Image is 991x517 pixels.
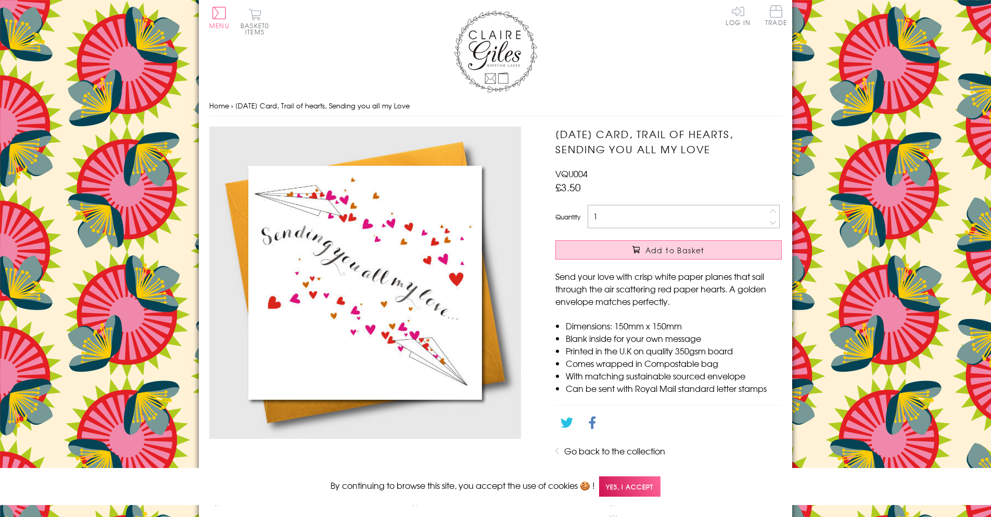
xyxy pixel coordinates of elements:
nav: breadcrumbs [209,95,782,117]
li: With matching sustainable sourced envelope [566,370,782,382]
span: Trade [765,5,787,26]
p: Send your love with crisp white paper planes that sail through the air scattering red paper heart... [555,270,782,307]
label: Quantity [555,212,580,221]
span: Add to Basket [645,245,705,255]
li: Blank inside for your own message [566,332,782,344]
h1: [DATE] Card, Trail of hearts, Sending you all my Love [555,127,782,157]
li: Dimensions: 150mm x 150mm [566,319,782,332]
a: Go back to the collection [564,445,665,457]
li: Can be sent with Royal Mail standard letter stamps [566,382,782,395]
a: Home [209,101,229,110]
span: Menu [209,21,230,30]
span: [DATE] Card, Trail of hearts, Sending you all my Love [235,101,410,110]
img: Claire Giles Greetings Cards [454,10,537,93]
button: Add to Basket [555,240,782,260]
a: Trade [765,5,787,28]
span: Yes, I accept [599,476,660,497]
li: Comes wrapped in Compostable bag [566,357,782,370]
span: 0 items [245,21,269,36]
a: Log In [726,5,751,26]
button: Basket0 items [240,8,269,35]
span: › [231,101,233,110]
li: Printed in the U.K on quality 350gsm board [566,344,782,357]
span: £3.50 [555,180,581,194]
img: Valentine's Day Card, Trail of hearts, Sending you all my Love [209,127,522,439]
span: VQU004 [555,167,588,180]
button: Menu [209,7,230,29]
